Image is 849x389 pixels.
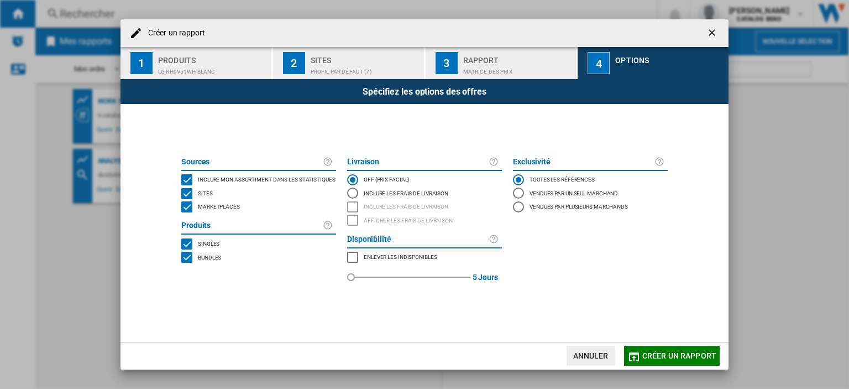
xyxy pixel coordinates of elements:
md-radio-button: Vendues par plusieurs marchands [513,200,668,214]
div: Produits [158,51,267,63]
button: 4 Options [578,47,729,79]
div: Profil par défaut (7) [311,63,420,75]
button: Créer un rapport [624,346,720,366]
span: Inclure les frais de livraison [364,202,448,210]
md-radio-button: OFF (prix facial) [347,173,502,186]
div: Options [615,51,724,63]
md-checkbox: INCLUDE DELIVERY PRICE [347,200,502,214]
md-checkbox: BUNDLES [181,251,336,264]
label: Exclusivité [513,155,654,169]
ng-md-icon: getI18NText('BUTTONS.CLOSE_DIALOG') [706,27,720,40]
div: LG RH9V51WH BLANC [158,63,267,75]
span: Singles [198,239,219,247]
span: Enlever les indisponibles [364,252,437,260]
div: 4 [588,52,610,74]
span: Sites [198,189,213,196]
div: Sites [311,51,420,63]
md-radio-button: Vendues par un seul marchand [513,186,668,200]
md-slider: red [351,264,470,291]
md-checkbox: SHOW DELIVERY PRICE [347,214,502,227]
button: 2 Sites Profil par défaut (7) [273,47,425,79]
md-checkbox: SINGLE [181,237,336,251]
div: Spécifiez les options des offres [120,79,729,104]
h4: Créer un rapport [143,28,206,39]
div: 2 [283,52,305,74]
label: Livraison [347,155,489,169]
md-checkbox: INCLUDE MY SITE [181,173,336,187]
md-checkbox: MARKETPLACES [347,251,502,264]
span: Créer un rapport [642,351,716,360]
span: Afficher les frais de livraison [364,216,453,224]
md-checkbox: MARKETPLACES [181,200,336,214]
button: getI18NText('BUTTONS.CLOSE_DIALOG') [702,22,724,44]
span: Inclure mon assortiment dans les statistiques [198,175,336,183]
div: Rapport [463,51,572,63]
label: Produits [181,219,323,232]
label: 5 Jours [473,264,498,291]
md-radio-button: Inclure les frais de livraison [347,186,502,200]
label: Disponibilité [347,233,489,246]
label: Sources [181,155,323,169]
button: 1 Produits LG RH9V51WH BLANC [120,47,272,79]
button: 3 Rapport Matrice des prix [426,47,578,79]
span: Bundles [198,253,221,261]
span: Marketplaces [198,202,240,210]
div: Matrice des prix [463,63,572,75]
md-radio-button: Toutes les références [513,173,668,186]
div: 1 [130,52,153,74]
button: Annuler [567,346,615,366]
md-checkbox: SITES [181,186,336,200]
div: 3 [436,52,458,74]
